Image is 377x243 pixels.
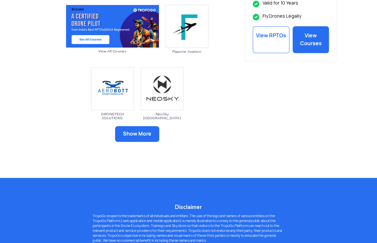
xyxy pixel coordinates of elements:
span: NeoSky [GEOGRAPHIC_DATA] [141,112,184,120]
img: bg_flapone.png [165,5,209,48]
a: Flapone Aviation [165,23,209,53]
a: View All Courses [66,23,159,53]
span: DRONETECH SOLUTIONS [91,112,134,120]
li: Fly Drones Legally [253,13,329,19]
img: ic_tgcourse.png [66,5,159,47]
h5: Disclaimer [88,204,289,210]
a: View RPTOs [253,26,289,53]
span: View All Courses [66,49,159,53]
img: img_neosky.png [141,67,184,110]
button: Show More [115,126,159,142]
span: Flapone Aviation [165,49,209,53]
a: DRONETECH SOLUTIONS [91,85,134,120]
a: NeoSky [GEOGRAPHIC_DATA] [141,85,184,120]
p: TropoGo respects the trademarks of all individuals and entities. The use of the logo and names of... [88,214,289,243]
img: bg_droneteech.png [91,67,134,110]
a: View Courses [293,26,329,53]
